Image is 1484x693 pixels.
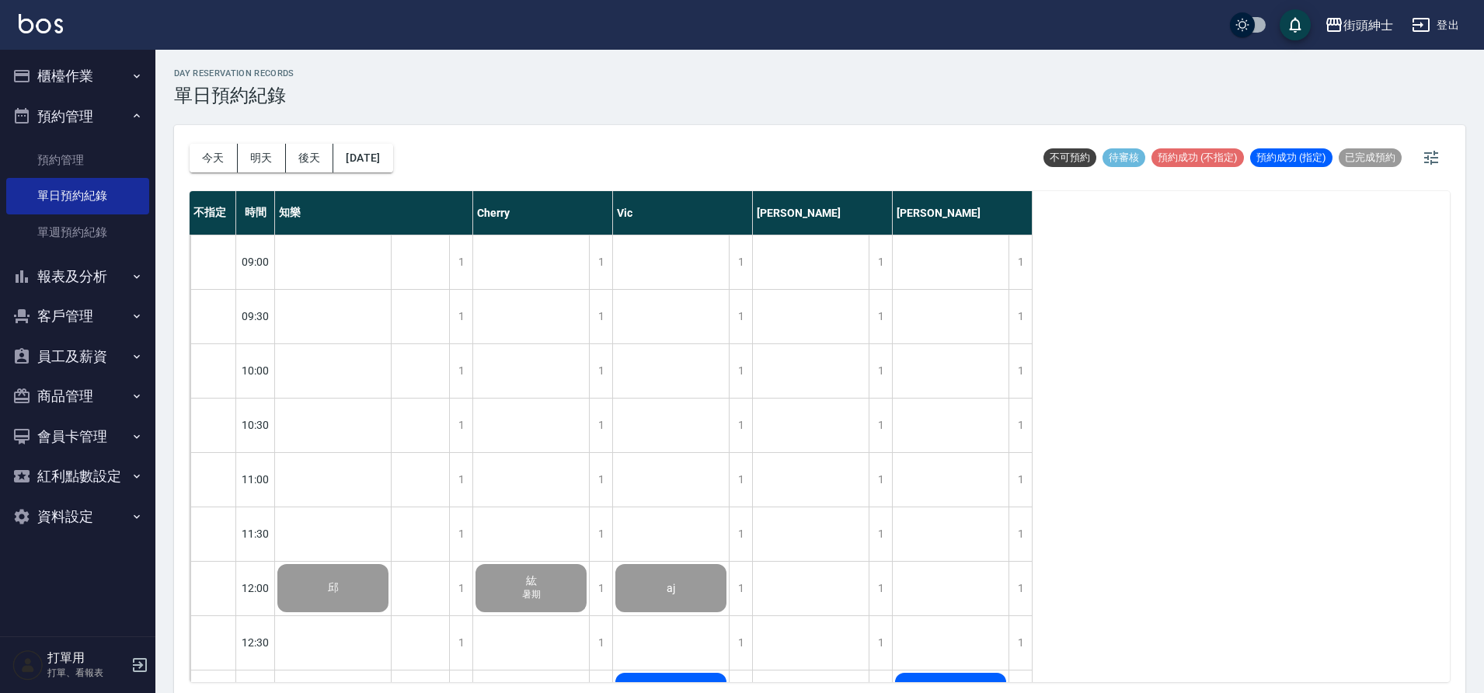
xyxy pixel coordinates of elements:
[869,453,892,507] div: 1
[6,142,149,178] a: 預約管理
[174,85,294,106] h3: 單日預約紀錄
[236,452,275,507] div: 11:00
[1008,453,1032,507] div: 1
[449,290,472,343] div: 1
[449,344,472,398] div: 1
[589,453,612,507] div: 1
[47,650,127,666] h5: 打單用
[236,289,275,343] div: 09:30
[174,68,294,78] h2: day Reservation records
[589,290,612,343] div: 1
[869,344,892,398] div: 1
[589,507,612,561] div: 1
[1043,151,1096,165] span: 不可預約
[869,616,892,670] div: 1
[893,191,1033,235] div: [PERSON_NAME]
[325,581,342,595] span: 邱
[1151,151,1244,165] span: 預約成功 (不指定)
[729,507,752,561] div: 1
[753,191,893,235] div: [PERSON_NAME]
[286,144,334,172] button: 後天
[6,178,149,214] a: 單日預約紀錄
[1008,290,1032,343] div: 1
[190,144,238,172] button: 今天
[523,574,540,588] span: 紘
[869,507,892,561] div: 1
[1339,151,1402,165] span: 已完成預約
[236,615,275,670] div: 12:30
[6,456,149,496] button: 紅利點數設定
[729,399,752,452] div: 1
[190,191,236,235] div: 不指定
[1319,9,1399,41] button: 街頭紳士
[519,588,544,601] span: 暑期
[19,14,63,33] img: Logo
[6,96,149,137] button: 預約管理
[613,191,753,235] div: Vic
[589,562,612,615] div: 1
[47,666,127,680] p: 打單、看報表
[729,616,752,670] div: 1
[12,649,44,681] img: Person
[1103,151,1145,165] span: 待審核
[275,191,473,235] div: 知樂
[6,56,149,96] button: 櫃檯作業
[869,399,892,452] div: 1
[6,296,149,336] button: 客戶管理
[1008,235,1032,289] div: 1
[6,256,149,297] button: 報表及分析
[238,144,286,172] button: 明天
[729,453,752,507] div: 1
[869,235,892,289] div: 1
[1008,507,1032,561] div: 1
[869,562,892,615] div: 1
[1008,344,1032,398] div: 1
[449,453,472,507] div: 1
[236,343,275,398] div: 10:00
[236,398,275,452] div: 10:30
[1280,9,1311,40] button: save
[473,191,613,235] div: Cherry
[449,616,472,670] div: 1
[1008,616,1032,670] div: 1
[236,507,275,561] div: 11:30
[236,235,275,289] div: 09:00
[449,562,472,615] div: 1
[869,290,892,343] div: 1
[589,616,612,670] div: 1
[589,235,612,289] div: 1
[589,399,612,452] div: 1
[449,399,472,452] div: 1
[729,290,752,343] div: 1
[236,191,275,235] div: 時間
[6,214,149,250] a: 單週預約紀錄
[664,582,678,594] span: aj
[333,144,392,172] button: [DATE]
[449,235,472,289] div: 1
[1008,562,1032,615] div: 1
[6,496,149,537] button: 資料設定
[1406,11,1465,40] button: 登出
[449,507,472,561] div: 1
[6,336,149,377] button: 員工及薪資
[729,235,752,289] div: 1
[589,344,612,398] div: 1
[1008,399,1032,452] div: 1
[236,561,275,615] div: 12:00
[729,344,752,398] div: 1
[1250,151,1332,165] span: 預約成功 (指定)
[6,376,149,416] button: 商品管理
[6,416,149,457] button: 會員卡管理
[729,562,752,615] div: 1
[1343,16,1393,35] div: 街頭紳士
